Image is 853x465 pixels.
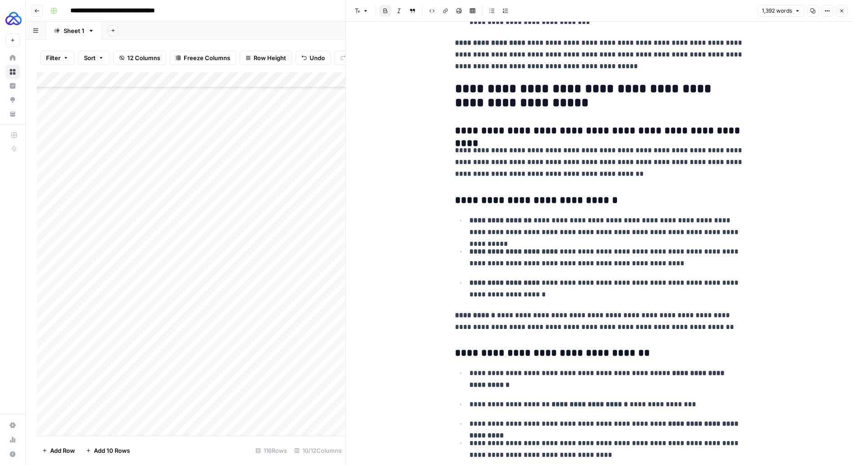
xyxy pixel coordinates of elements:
a: Opportunities [5,93,20,107]
span: Row Height [254,53,286,62]
button: Add Row [37,443,80,458]
button: Add 10 Rows [80,443,135,458]
a: Insights [5,79,20,93]
a: Usage [5,432,20,447]
img: AUQ Logo [5,10,22,27]
span: Filter [46,53,60,62]
button: Filter [40,51,74,65]
button: Workspace: AUQ [5,7,20,30]
span: 1,392 words [762,7,792,15]
button: Help + Support [5,447,20,461]
span: Freeze Columns [184,53,230,62]
button: 12 Columns [113,51,166,65]
span: Sort [84,53,96,62]
button: Freeze Columns [170,51,236,65]
span: Undo [310,53,325,62]
span: Add 10 Rows [94,446,130,455]
span: 12 Columns [127,53,160,62]
button: Sort [78,51,110,65]
a: Settings [5,418,20,432]
span: Add Row [50,446,75,455]
div: 116 Rows [252,443,291,458]
button: Undo [296,51,331,65]
button: 1,392 words [758,5,804,17]
a: Home [5,51,20,65]
div: 10/12 Columns [291,443,345,458]
a: Your Data [5,107,20,121]
button: Row Height [240,51,292,65]
a: Sheet 1 [46,22,102,40]
a: Browse [5,65,20,79]
div: Sheet 1 [64,26,84,35]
